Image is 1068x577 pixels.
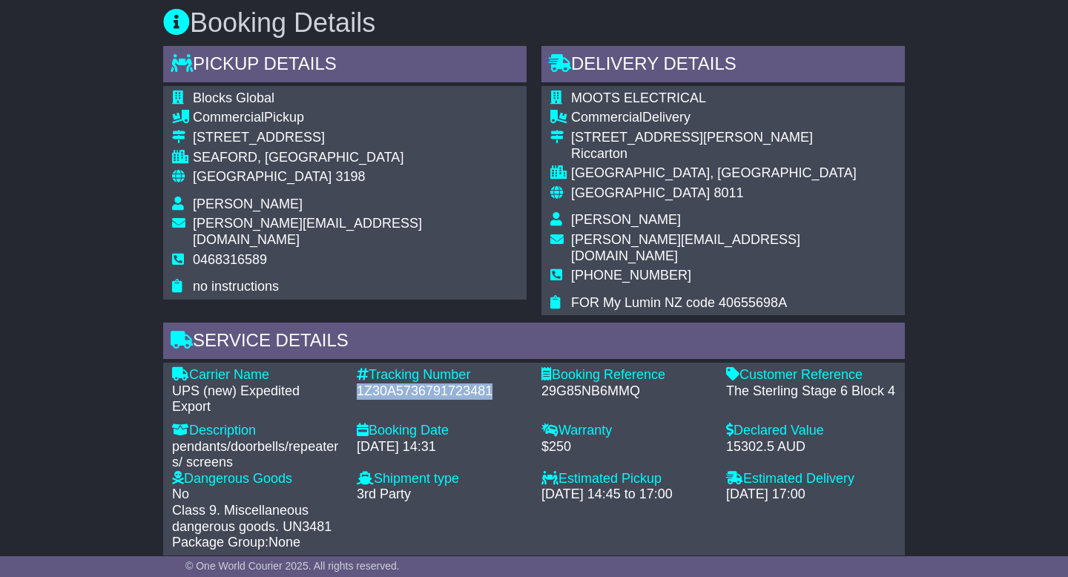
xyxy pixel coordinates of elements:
[726,383,896,400] div: The Sterling Stage 6 Block 4
[541,487,711,503] div: [DATE] 14:45 to 17:00
[193,197,303,211] span: [PERSON_NAME]
[172,503,309,534] span: Class 9. Miscellaneous dangerous goods.
[335,169,365,184] span: 3198
[172,487,189,501] span: No
[571,295,787,310] span: FOR My Lumin NZ code 40655698A
[571,185,710,200] span: [GEOGRAPHIC_DATA]
[541,46,905,86] div: Delivery Details
[193,252,267,267] span: 0468316589
[726,487,896,503] div: [DATE] 17:00
[193,110,518,126] div: Pickup
[193,169,332,184] span: [GEOGRAPHIC_DATA]
[357,367,527,383] div: Tracking Number
[571,212,681,227] span: [PERSON_NAME]
[172,383,342,415] div: UPS (new) Expedited Export
[357,383,527,400] div: 1Z30A5736791723481
[193,216,422,247] span: [PERSON_NAME][EMAIL_ADDRESS][DOMAIN_NAME]
[571,110,642,125] span: Commercial
[268,535,300,550] span: None
[571,165,896,182] div: [GEOGRAPHIC_DATA], [GEOGRAPHIC_DATA]
[193,130,518,146] div: [STREET_ADDRESS]
[193,110,264,125] span: Commercial
[172,535,342,551] div: Package Group:
[163,323,905,363] div: Service Details
[357,487,411,501] span: 3rd Party
[172,439,342,471] div: pendants/doorbells/repeaters/ screens
[185,560,400,572] span: © One World Courier 2025. All rights reserved.
[193,279,279,294] span: no instructions
[193,150,518,166] div: SEAFORD, [GEOGRAPHIC_DATA]
[541,367,711,383] div: Booking Reference
[726,367,896,383] div: Customer Reference
[357,471,527,487] div: Shipment type
[571,268,691,283] span: [PHONE_NUMBER]
[283,519,332,534] span: UN3481
[357,423,527,439] div: Booking Date
[541,423,711,439] div: Warranty
[571,110,896,126] div: Delivery
[571,130,896,146] div: [STREET_ADDRESS][PERSON_NAME]
[163,46,527,86] div: Pickup Details
[172,367,342,383] div: Carrier Name
[172,423,342,439] div: Description
[193,90,274,105] span: Blocks Global
[571,146,896,162] div: Riccarton
[726,423,896,439] div: Declared Value
[357,439,527,455] div: [DATE] 14:31
[726,439,896,455] div: 15302.5 AUD
[541,439,711,455] div: $250
[571,232,800,263] span: [PERSON_NAME][EMAIL_ADDRESS][DOMAIN_NAME]
[172,471,342,487] div: Dangerous Goods
[541,471,711,487] div: Estimated Pickup
[726,471,896,487] div: Estimated Delivery
[571,90,706,105] span: MOOTS ELECTRICAL
[163,8,905,38] h3: Booking Details
[541,383,711,400] div: 29G85NB6MMQ
[713,185,743,200] span: 8011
